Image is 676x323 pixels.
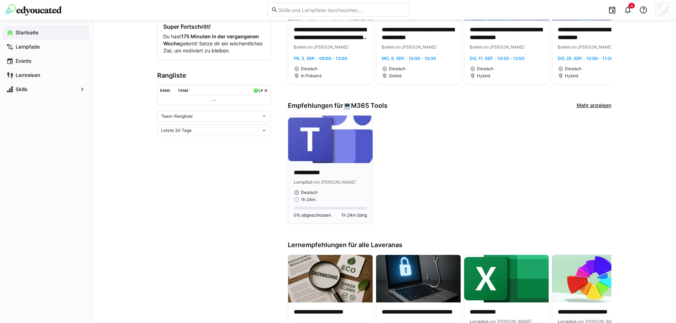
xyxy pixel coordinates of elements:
[288,255,373,302] img: image
[558,44,569,50] span: Event
[382,56,436,61] span: Mo, 8. Sep. · 10:00 - 10:30
[178,88,188,93] div: Team
[341,212,367,218] span: 1h 24m übrig
[163,23,265,30] h4: Super Fortschritt!
[312,179,355,185] span: von [PERSON_NAME]
[558,56,613,61] span: Do, 25. Sep. · 10:00 - 11:30
[305,44,348,50] span: von [PERSON_NAME]
[160,88,170,93] div: Rang
[301,66,318,72] span: Deutsch
[259,88,263,93] div: LP
[631,4,633,8] span: 4
[288,102,388,110] h3: Empfehlungen für
[577,102,611,110] a: Mehr anzeigen
[163,33,265,54] p: Du hast gelernt! Setze dir ein wöchentliches Ziel, um motiviert zu bleiben.
[393,44,436,50] span: von [PERSON_NAME]
[294,179,312,185] span: Lernpfad
[477,66,494,72] span: Deutsch
[565,66,582,72] span: Deutsch
[288,241,611,249] h3: Lernempfehlungen für alle Laveranas
[264,87,268,93] a: ø
[477,73,490,79] span: Hybrid
[470,44,481,50] span: Event
[565,73,578,79] span: Hybrid
[161,113,193,119] span: Team-Rangliste
[163,33,259,46] strong: 175 Minuten in der vergangenen Woche
[301,197,315,202] span: 1h 24m
[552,255,637,302] img: image
[278,7,405,13] input: Skills und Lernpfade durchsuchen…
[481,44,524,50] span: von [PERSON_NAME]
[376,255,461,302] img: image
[464,255,549,302] img: image
[294,44,305,50] span: Event
[161,128,192,133] span: Letzte 30 Tage
[294,212,331,218] span: 0% abgeschlossen
[470,56,524,61] span: Do, 11. Sep. · 10:30 - 12:00
[389,73,402,79] span: Online
[157,72,271,79] h3: Rangliste
[301,73,322,79] span: In Präsenz
[343,102,388,110] div: 💻️
[351,102,388,110] span: M365 Tools
[288,116,373,163] img: image
[382,44,393,50] span: Event
[389,66,406,72] span: Deutsch
[569,44,612,50] span: von [PERSON_NAME]
[301,190,318,195] span: Deutsch
[294,56,347,61] span: Fr, 5. Sep. · 09:00 - 13:00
